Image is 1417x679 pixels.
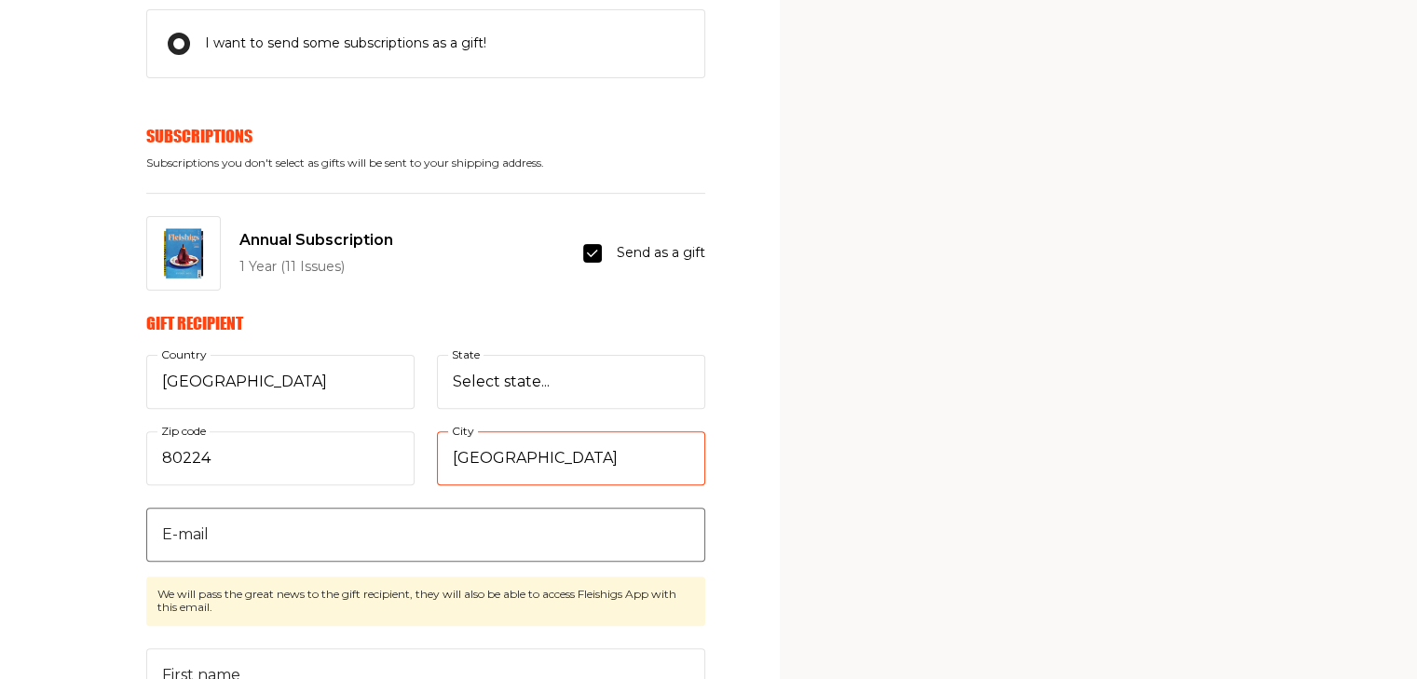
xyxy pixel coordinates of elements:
select: Country [146,355,415,409]
label: Zip code [157,421,210,441]
span: Subscriptions you don't select as gifts will be sent to your shipping address. [146,156,705,170]
span: Annual Subscription [239,228,393,252]
label: City [448,421,478,441]
label: Country [157,345,211,365]
input: Send as a gift [583,244,602,263]
h6: Gift recipient [146,313,705,333]
span: We will pass the great news to the gift recipient, they will also be able to access Fleishigs App... [146,577,705,626]
input: E-mail [146,508,705,562]
input: Zip code [146,431,415,485]
span: Send as a gift [617,242,705,265]
label: State [448,345,484,365]
input: I want to send some subscriptions as a gift! [168,33,190,55]
select: State [437,355,705,409]
img: Annual Subscription Image [164,228,203,278]
p: 1 Year (11 Issues) [239,256,393,278]
h6: Subscriptions [146,126,705,146]
input: City [437,431,705,485]
span: I want to send some subscriptions as a gift! [205,33,486,55]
